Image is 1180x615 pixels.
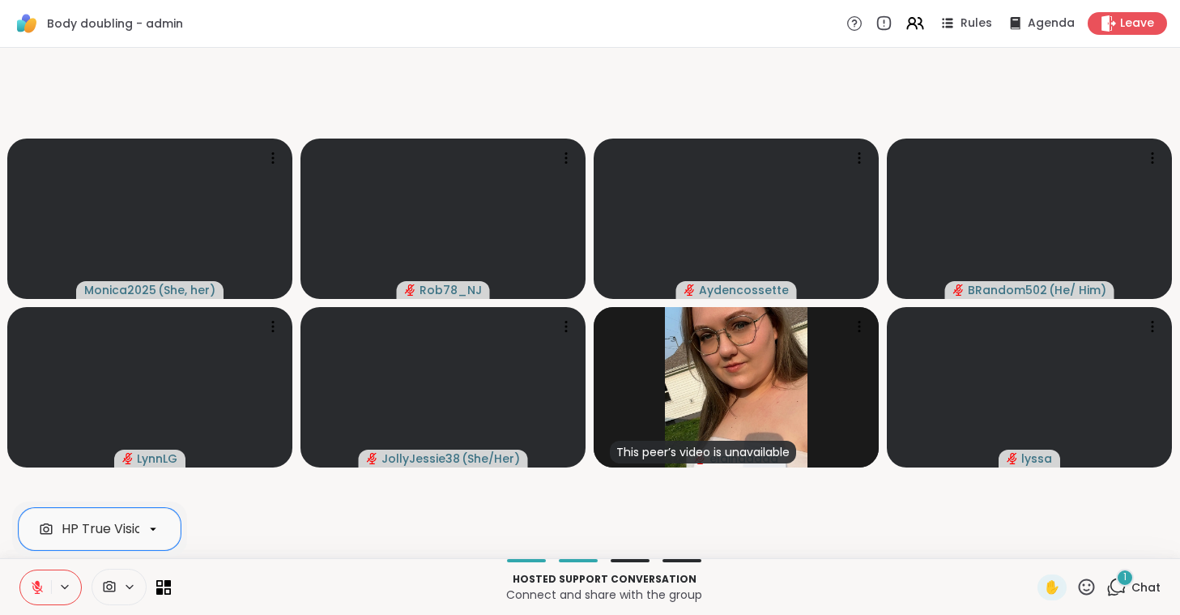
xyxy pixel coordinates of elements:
[665,307,807,468] img: elainaaaaa
[122,453,134,464] span: audio-muted
[610,441,796,463] div: This peer’s video is unavailable
[462,451,520,467] span: ( She/Her )
[684,284,696,296] span: audio-muted
[1028,15,1075,32] span: Agenda
[1131,579,1161,596] span: Chat
[158,282,215,298] span: ( She, her )
[367,453,378,464] span: audio-muted
[181,572,1028,587] p: Hosted support conversation
[953,284,965,296] span: audio-muted
[1007,453,1018,464] span: audio-muted
[1049,282,1106,298] span: ( He/ Him )
[137,451,177,467] span: LynnLG
[405,284,416,296] span: audio-muted
[699,282,789,298] span: Aydencossette
[47,15,183,32] span: Body doubling - admin
[62,519,228,539] div: HP True Vision HD Camera
[181,587,1028,603] p: Connect and share with the group
[420,282,482,298] span: Rob78_NJ
[84,282,156,298] span: Monica2025
[13,10,40,37] img: ShareWell Logomark
[1021,451,1052,467] span: lyssa
[968,282,1047,298] span: BRandom502
[961,15,992,32] span: Rules
[381,451,460,467] span: JollyJessie38
[1123,570,1127,584] span: 1
[1120,15,1154,32] span: Leave
[1044,578,1060,597] span: ✋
